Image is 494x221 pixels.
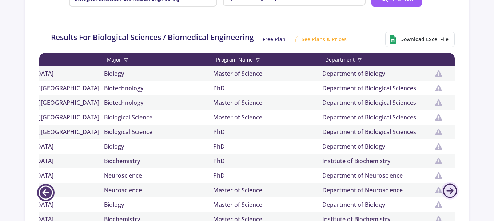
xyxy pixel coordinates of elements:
div: Department of Biology [322,69,431,78]
span: ▽ [124,56,128,63]
div: Biotechnology [104,98,213,107]
div: Department of Biology [322,142,431,151]
div: Master of Science [213,113,322,122]
div: Department of Biological Sciences [322,127,431,136]
div: Department of Biological Sciences [322,98,431,107]
div: Department of Biological Sciences [322,84,431,92]
div: Biology [104,200,213,209]
div: Major [104,56,213,63]
div: Department of Neuroscience [322,171,431,180]
div: Department of Biological Sciences [322,113,431,122]
div: PhD [213,157,322,165]
div: Department [322,56,431,63]
div: Biological Science [104,127,213,136]
div: Master of Science [213,98,322,107]
div: Master of Science [213,69,322,78]
div: Biology [104,69,213,78]
div: PhD [213,171,322,180]
div: Master of Science [213,200,322,209]
div: PhD [213,84,322,92]
span: ▽ [256,56,260,63]
span: ▽ [358,56,362,63]
div: Master of Science [213,186,322,194]
div: Department of Neuroscience [322,186,431,194]
span: Download Excel File [400,35,449,43]
div: Institute of Biochemistry [322,157,431,165]
div: Biological Science [104,113,213,122]
div: Program Name [213,56,322,63]
span: Free Plan [263,35,286,43]
span: Results For Biological Sciences / Biomedical Engineering [51,32,254,47]
div: Biology [104,142,213,151]
div: Biotechnology [104,84,213,92]
div: Department of Biology [322,200,431,209]
div: Neuroscience [104,171,213,180]
div: PhD [213,127,322,136]
div: Neuroscience [104,186,213,194]
div: PhD [213,142,322,151]
span: See Plans & Prices [302,35,347,43]
div: Biochemistry [104,157,213,165]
